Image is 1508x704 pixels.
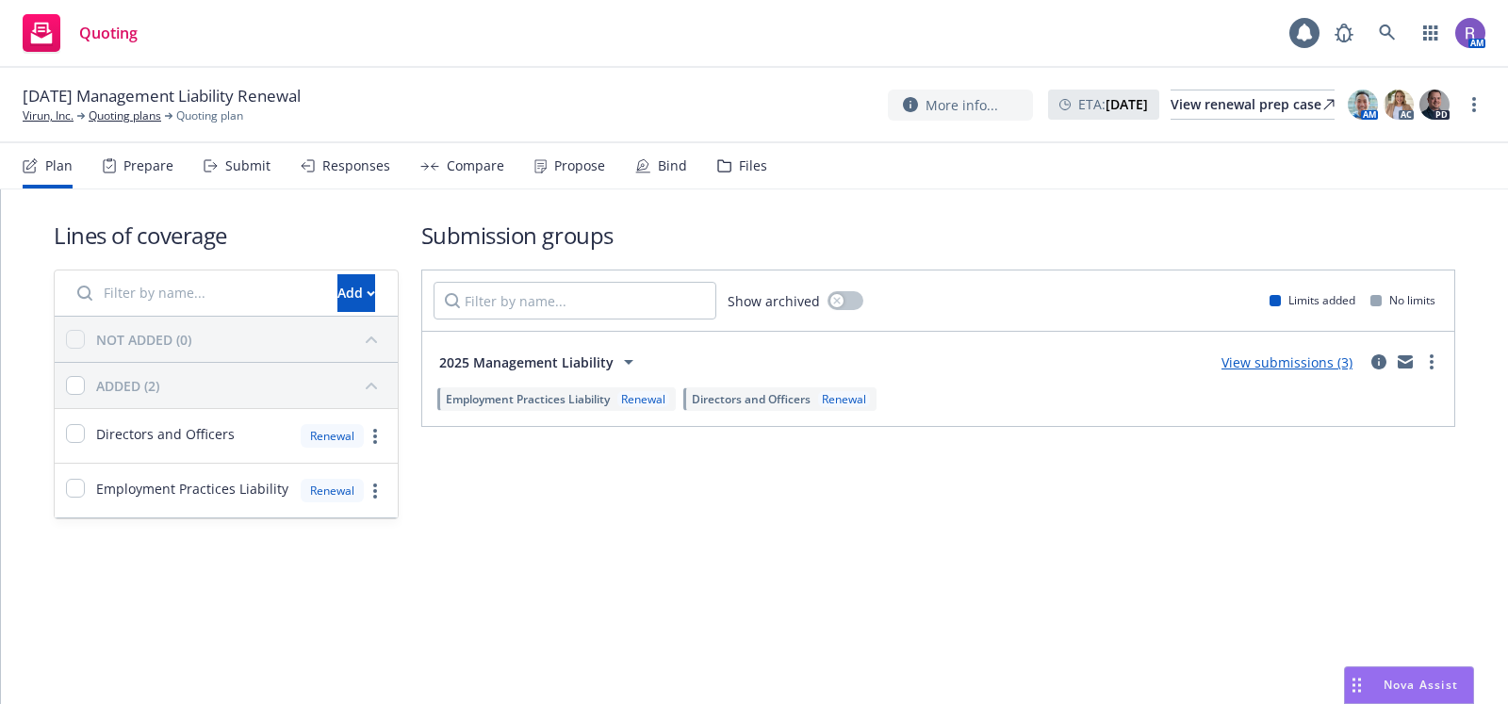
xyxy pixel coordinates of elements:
a: View renewal prep case [1171,90,1335,120]
span: Directors and Officers [96,424,235,444]
h1: Lines of coverage [54,220,399,251]
a: circleInformation [1368,351,1390,373]
span: [DATE] Management Liability Renewal [23,85,301,107]
button: 2025 Management Liability [434,343,646,381]
input: Filter by name... [66,274,326,312]
a: Quoting plans [89,107,161,124]
button: Nova Assist [1344,666,1474,704]
img: photo [1384,90,1414,120]
strong: [DATE] [1106,95,1148,113]
a: Switch app [1412,14,1450,52]
span: Quoting plan [176,107,243,124]
span: Nova Assist [1384,677,1458,693]
a: Quoting [15,7,145,59]
div: Responses [322,158,390,173]
div: Prepare [123,158,173,173]
img: photo [1419,90,1450,120]
span: Quoting [79,25,138,41]
img: photo [1348,90,1378,120]
a: Virun, Inc. [23,107,74,124]
a: mail [1394,351,1417,373]
div: Bind [658,158,687,173]
button: NOT ADDED (0) [96,324,386,354]
div: Submit [225,158,270,173]
a: View submissions (3) [1221,353,1352,371]
div: NOT ADDED (0) [96,330,191,350]
input: Filter by name... [434,282,716,319]
div: Files [739,158,767,173]
div: Compare [447,158,504,173]
div: Renewal [301,424,364,448]
a: Report a Bug [1325,14,1363,52]
div: Limits added [1270,292,1355,308]
span: Directors and Officers [692,391,811,407]
span: ETA : [1078,94,1148,114]
span: More info... [926,95,998,115]
div: Renewal [617,391,669,407]
a: Search [1369,14,1406,52]
div: Drag to move [1345,667,1369,703]
a: more [364,480,386,502]
span: Employment Practices Liability [446,391,610,407]
h1: Submission groups [421,220,1455,251]
a: more [1420,351,1443,373]
a: more [1463,93,1485,116]
img: photo [1455,18,1485,48]
a: more [364,425,386,448]
div: Propose [554,158,605,173]
span: Employment Practices Liability [96,479,288,499]
div: Renewal [818,391,870,407]
button: More info... [888,90,1033,121]
span: Show archived [728,291,820,311]
span: 2025 Management Liability [439,352,614,372]
div: Renewal [301,479,364,502]
button: ADDED (2) [96,370,386,401]
button: Add [337,274,375,312]
div: Add [337,275,375,311]
div: Plan [45,158,73,173]
div: ADDED (2) [96,376,159,396]
div: View renewal prep case [1171,90,1335,119]
div: No limits [1370,292,1435,308]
